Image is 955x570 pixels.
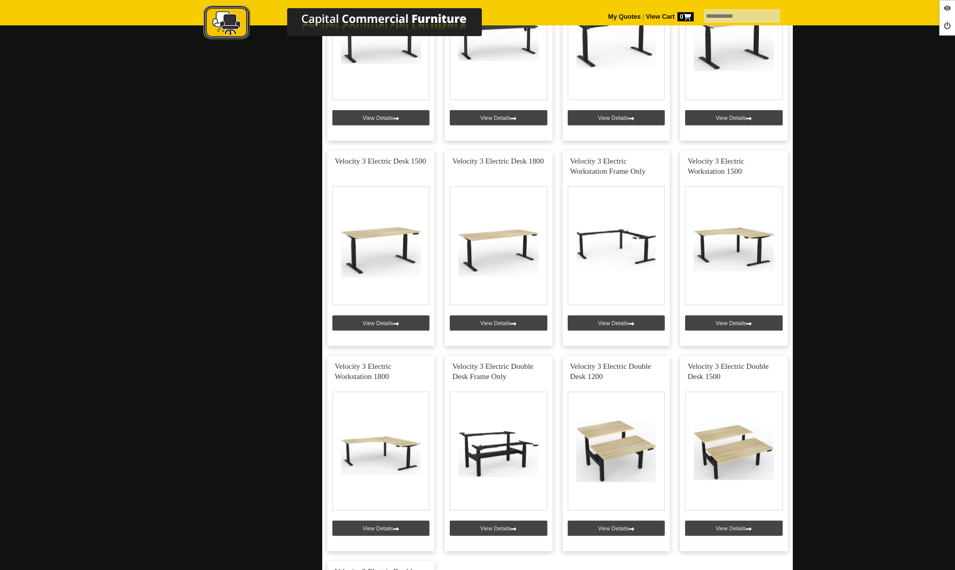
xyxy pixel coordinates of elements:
[175,5,531,45] a: Capital Commercial Furniture Logo
[175,5,531,42] img: Capital Commercial Furniture Logo
[646,13,694,20] strong: View Cart
[644,13,693,20] a: View Cart0
[608,13,641,20] a: My Quotes
[677,12,694,21] span: 0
